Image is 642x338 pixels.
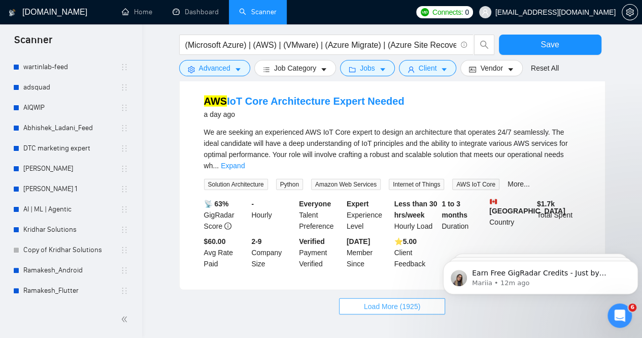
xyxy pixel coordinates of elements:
[507,66,514,73] span: caret-down
[204,108,404,120] div: a day ago
[452,179,499,190] span: AWS IoT Core
[490,198,497,205] img: 🇨🇦
[339,298,445,315] button: Load More (1925)
[6,77,136,98] li: adsquad
[204,96,227,107] mark: AWS
[408,66,415,73] span: user
[432,7,463,18] span: Connects:
[23,260,120,281] a: Ramakesh_Android
[6,220,136,240] li: Kridhar Solutions
[120,63,128,71] span: holder
[23,199,120,220] a: AI | ML | Agentic
[204,237,226,245] b: $60.00
[6,260,136,281] li: Ramakesh_Android
[419,63,437,74] span: Client
[251,200,254,208] b: -
[188,66,195,73] span: setting
[531,63,559,74] a: Reset All
[120,104,128,112] span: holder
[347,200,369,208] b: Expert
[6,179,136,199] li: Ansh 1
[297,198,345,232] div: Talent Preference
[234,66,242,73] span: caret-down
[299,200,331,208] b: Everyone
[6,138,136,159] li: DTC marketing expert
[204,179,268,190] span: Solution Architecture
[535,198,583,232] div: Total Spent
[320,66,327,73] span: caret-down
[439,239,642,311] iframe: Intercom notifications message
[9,5,16,21] img: logo
[392,198,440,232] div: Hourly Load
[199,63,230,74] span: Advanced
[311,179,381,190] span: Amazon Web Services
[173,8,219,16] a: dashboardDashboard
[482,9,489,16] span: user
[204,128,568,170] span: We are seeking an experienced AWS IoT Core expert to design an architecture that operates 24/7 se...
[6,33,60,54] span: Scanner
[249,198,297,232] div: Hourly
[440,198,487,232] div: Duration
[23,179,120,199] a: [PERSON_NAME] 1
[254,60,336,76] button: barsJob Categorycaret-down
[299,237,325,245] b: Verified
[202,198,250,232] div: GigRadar Score
[202,236,250,269] div: Avg Rate Paid
[297,236,345,269] div: Payment Verified
[508,180,530,188] a: More...
[622,8,637,16] span: setting
[6,159,136,179] li: Ansh
[274,63,316,74] span: Job Category
[465,7,469,18] span: 0
[185,39,456,51] input: Search Freelance Jobs...
[6,281,136,301] li: Ramakesh_Flutter
[622,4,638,20] button: setting
[276,179,303,190] span: Python
[224,223,231,230] span: info-circle
[461,42,467,48] span: info-circle
[204,96,404,107] a: AWSIoT Core Architecture Expert Needed
[6,57,136,77] li: wartinlab-feed
[213,162,219,170] span: ...
[364,301,420,312] span: Load More (1925)
[122,8,152,16] a: homeHome
[23,77,120,98] a: adsquad
[23,138,120,159] a: DTC marketing expert
[120,205,128,213] span: holder
[249,236,297,269] div: Company Size
[204,200,229,208] b: 📡 63%
[6,240,136,260] li: Copy of Kridhar Solutions
[379,66,386,73] span: caret-down
[239,8,277,16] a: searchScanner
[389,179,444,190] span: Internet of Things
[23,118,120,138] a: Abhishek_Ladani_Feed
[460,60,522,76] button: idcardVendorcaret-down
[628,303,636,312] span: 6
[23,281,120,301] a: Ramakesh_Flutter
[120,246,128,254] span: holder
[347,237,370,245] b: [DATE]
[179,60,250,76] button: settingAdvancedcaret-down
[120,226,128,234] span: holder
[23,240,120,260] a: Copy of Kridhar Solutions
[6,118,136,138] li: Abhishek_Ladani_Feed
[469,66,476,73] span: idcard
[23,159,120,179] a: [PERSON_NAME]
[537,200,555,208] b: $ 1.7k
[251,237,261,245] b: 2-9
[394,237,417,245] b: ⭐️ 5.00
[6,199,136,220] li: AI | ML | Agentic
[360,63,375,74] span: Jobs
[120,266,128,274] span: holder
[421,8,429,16] img: upwork-logo.png
[345,198,392,232] div: Experience Level
[204,127,581,171] div: We are seeking an experienced AWS IoT Core expert to design an architecture that operates 24/7 se...
[120,185,128,193] span: holder
[120,144,128,152] span: holder
[474,35,494,55] button: search
[607,303,632,328] iframe: Intercom live chat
